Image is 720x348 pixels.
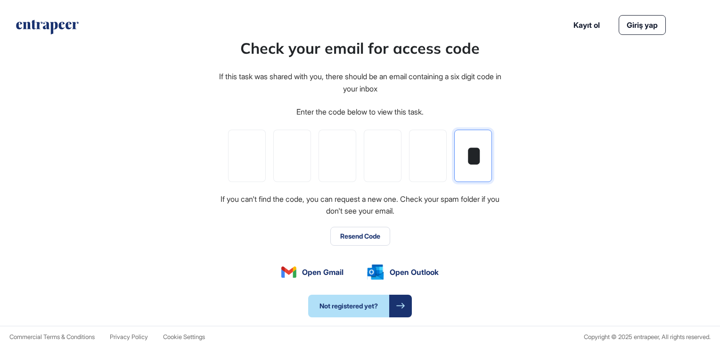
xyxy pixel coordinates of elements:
a: Commercial Terms & Conditions [9,333,95,340]
span: Not registered yet? [308,295,389,317]
div: Enter the code below to view this task. [296,106,424,118]
a: Kayıt ol [573,19,600,31]
span: Open Outlook [390,266,439,278]
a: Open Outlook [367,265,439,280]
a: entrapeer-logo [15,20,80,38]
a: Giriş yap [619,15,666,35]
div: If this task was shared with you, there should be an email containing a six digit code in your inbox [218,71,502,95]
a: Cookie Settings [163,333,205,340]
span: Open Gmail [302,266,344,278]
a: Open Gmail [281,266,344,278]
a: Not registered yet? [308,295,412,317]
a: Privacy Policy [110,333,148,340]
div: If you can't find the code, you can request a new one. Check your spam folder if you don't see yo... [218,193,502,217]
div: Copyright © 2025 entrapeer, All rights reserved. [584,333,711,340]
button: Resend Code [330,227,390,246]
